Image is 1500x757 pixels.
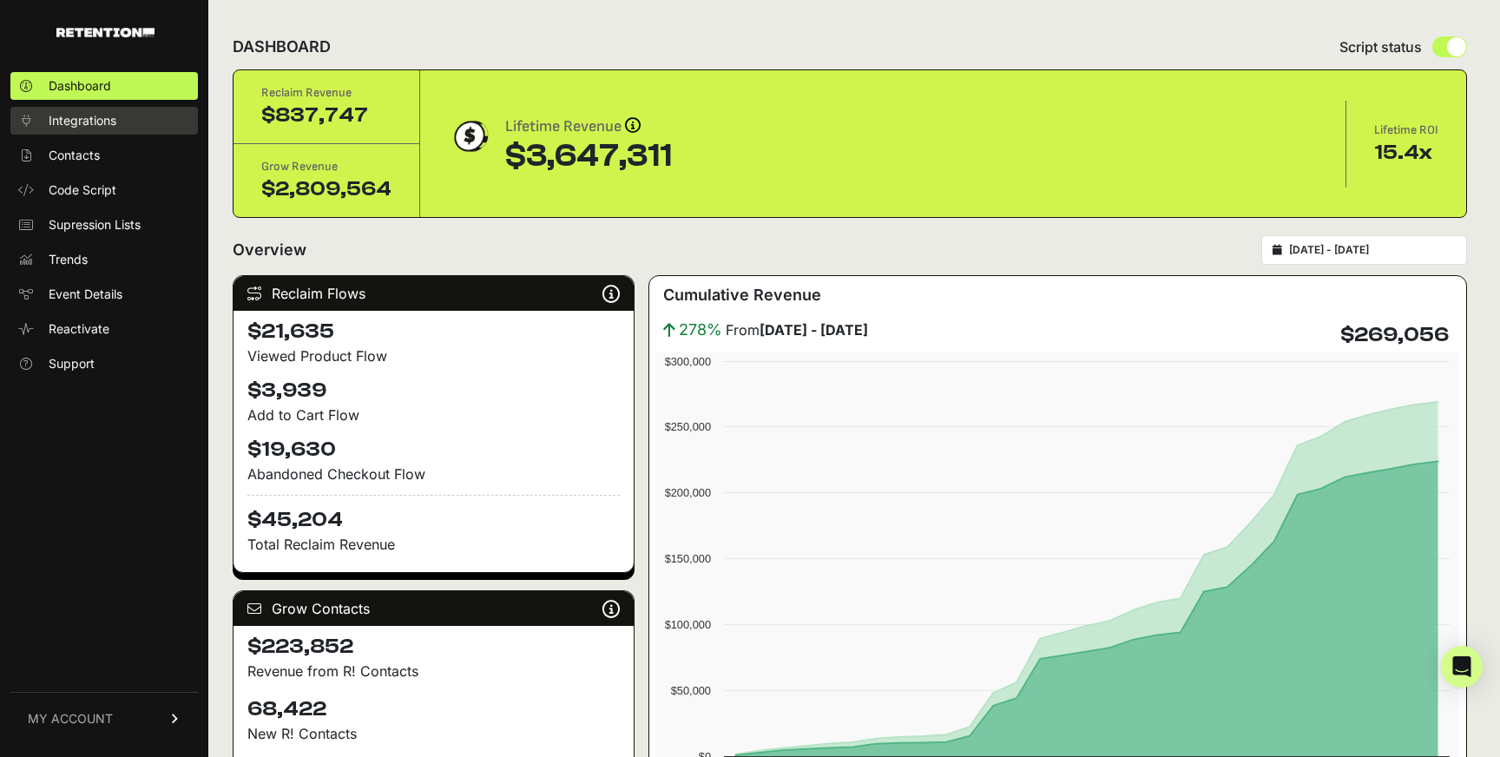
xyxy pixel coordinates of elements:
[10,72,198,100] a: Dashboard
[1340,321,1449,349] h4: $269,056
[665,355,711,368] text: $300,000
[10,107,198,135] a: Integrations
[261,158,391,175] div: Grow Revenue
[10,211,198,239] a: Supression Lists
[247,377,620,405] h4: $3,939
[663,283,821,307] h3: Cumulative Revenue
[1441,646,1483,688] div: Open Intercom Messenger
[49,112,116,129] span: Integrations
[247,464,620,484] div: Abandoned Checkout Flow
[56,28,155,37] img: Retention.com
[10,350,198,378] a: Support
[49,320,109,338] span: Reactivate
[671,684,711,697] text: $50,000
[234,276,634,311] div: Reclaim Flows
[10,176,198,204] a: Code Script
[49,286,122,303] span: Event Details
[49,181,116,199] span: Code Script
[261,84,391,102] div: Reclaim Revenue
[679,318,722,342] span: 278%
[234,591,634,626] div: Grow Contacts
[448,115,491,158] img: dollar-coin-05c43ed7efb7bc0c12610022525b4bbbb207c7efeef5aecc26f025e68dcafac9.png
[49,251,88,268] span: Trends
[665,552,711,565] text: $150,000
[247,318,620,346] h4: $21,635
[261,175,391,203] div: $2,809,564
[1374,122,1438,139] div: Lifetime ROI
[28,710,113,727] span: MY ACCOUNT
[49,147,100,164] span: Contacts
[247,534,620,555] p: Total Reclaim Revenue
[665,618,711,631] text: $100,000
[665,420,711,433] text: $250,000
[233,35,331,59] h2: DASHBOARD
[1374,139,1438,167] div: 15.4x
[49,77,111,95] span: Dashboard
[726,319,868,340] span: From
[10,280,198,308] a: Event Details
[10,315,198,343] a: Reactivate
[760,321,868,339] strong: [DATE] - [DATE]
[49,355,95,372] span: Support
[505,139,672,174] div: $3,647,311
[10,692,198,745] a: MY ACCOUNT
[10,142,198,169] a: Contacts
[247,661,620,681] p: Revenue from R! Contacts
[247,495,620,534] h4: $45,204
[247,695,620,723] h4: 68,422
[10,246,198,273] a: Trends
[1339,36,1422,57] span: Script status
[247,346,620,366] div: Viewed Product Flow
[247,405,620,425] div: Add to Cart Flow
[247,436,620,464] h4: $19,630
[49,216,141,234] span: Supression Lists
[261,102,391,129] div: $837,747
[505,115,672,139] div: Lifetime Revenue
[247,723,620,744] p: New R! Contacts
[233,238,306,262] h2: Overview
[665,486,711,499] text: $200,000
[247,633,620,661] h4: $223,852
